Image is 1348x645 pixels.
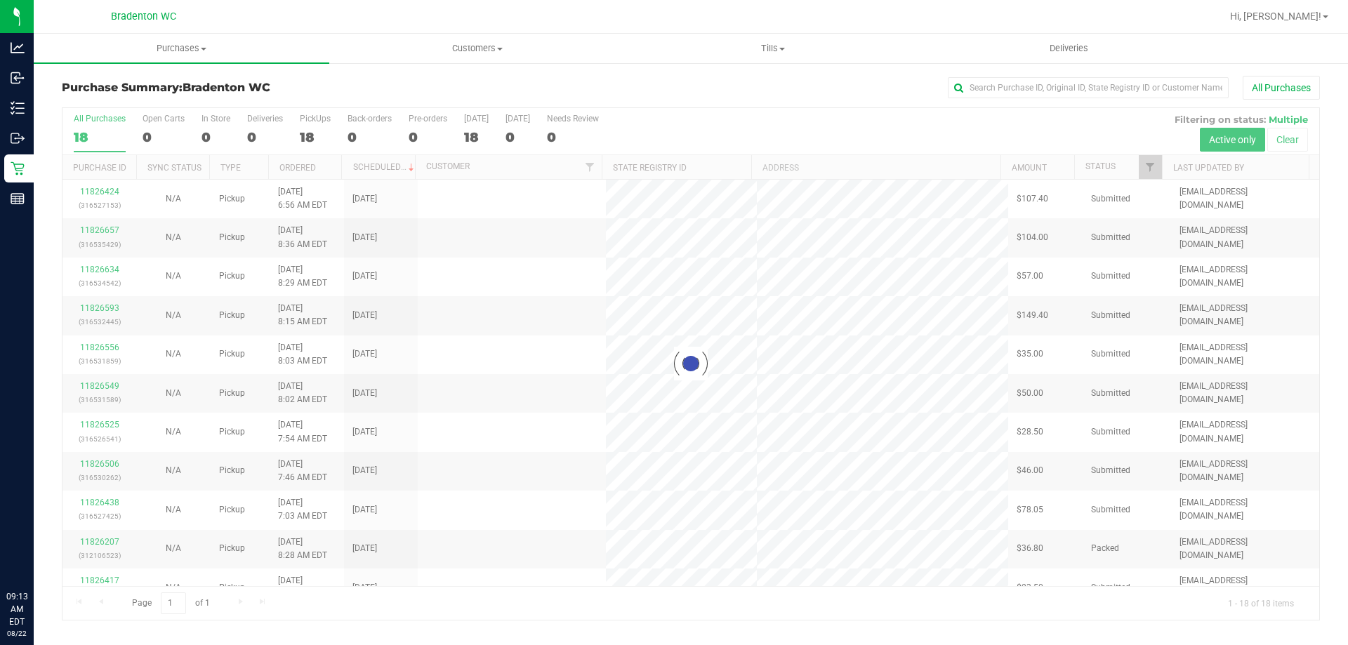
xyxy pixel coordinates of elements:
h3: Purchase Summary: [62,81,481,94]
span: Bradenton WC [183,81,270,94]
p: 09:13 AM EDT [6,590,27,628]
input: Search Purchase ID, Original ID, State Registry ID or Customer Name... [948,77,1229,98]
inline-svg: Reports [11,192,25,206]
inline-svg: Analytics [11,41,25,55]
a: Customers [329,34,625,63]
iframe: Resource center [14,533,56,575]
inline-svg: Outbound [11,131,25,145]
a: Deliveries [921,34,1217,63]
span: Bradenton WC [111,11,176,22]
inline-svg: Inbound [11,71,25,85]
span: Deliveries [1031,42,1107,55]
inline-svg: Retail [11,161,25,175]
span: Hi, [PERSON_NAME]! [1230,11,1321,22]
a: Tills [625,34,920,63]
span: Purchases [34,42,329,55]
a: Purchases [34,34,329,63]
p: 08/22 [6,628,27,639]
span: Tills [626,42,920,55]
inline-svg: Inventory [11,101,25,115]
button: All Purchases [1243,76,1320,100]
span: Customers [330,42,624,55]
